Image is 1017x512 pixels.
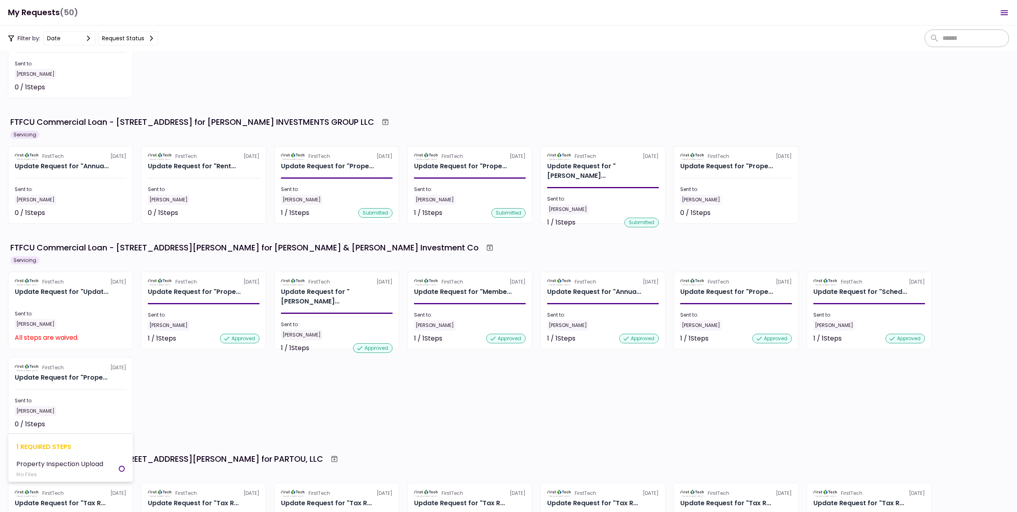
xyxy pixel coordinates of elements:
[414,311,526,319] div: Sent to:
[547,490,659,497] div: [DATE]
[281,153,393,160] div: [DATE]
[42,278,64,286] div: FirstTech
[491,208,526,218] div: submitted
[680,490,705,497] img: Partner logo
[148,278,259,286] div: [DATE]
[281,161,374,171] div: Update Request for "Property Operating Statements - Year to Date" Reporting Requirements - Office...
[575,153,596,160] div: FirstTech
[680,161,773,171] div: Update Request for "Property Inspection Upload" Correspondent Reporting Requirements - Borrower S...
[8,31,158,45] div: Filter by:
[16,471,103,479] div: No Files
[148,287,241,297] div: Update Request for "Property Operating Statements- Year End" Reporting Requirement - Single Tenan...
[813,278,925,286] div: [DATE]
[43,31,95,45] button: date
[15,319,56,329] div: [PERSON_NAME]
[90,83,126,92] div: Not started
[353,343,393,353] div: approved
[885,334,925,343] div: approved
[15,364,126,371] div: [DATE]
[624,218,659,227] div: submitted
[175,278,197,286] div: FirstTech
[547,278,571,286] img: Partner logo
[442,490,463,497] div: FirstTech
[547,195,659,203] div: Sent to:
[414,490,438,497] img: Partner logo
[175,490,197,497] div: FirstTech
[224,208,259,218] div: Not started
[813,278,838,286] img: Partner logo
[619,334,659,343] div: approved
[680,208,711,218] div: 0 / 1 Steps
[414,278,438,286] img: Partner logo
[15,278,39,286] img: Partner logo
[15,310,126,317] div: Sent to:
[414,153,438,160] img: Partner logo
[680,490,792,497] div: [DATE]
[575,490,596,497] div: FirstTech
[281,186,393,193] div: Sent to:
[281,195,322,205] div: [PERSON_NAME]
[15,153,39,160] img: Partner logo
[414,208,442,218] div: 1 / 1 Steps
[680,278,792,286] div: [DATE]
[813,498,904,508] div: Update Request for "Tax Return"
[813,490,838,497] img: Partner logo
[414,195,455,205] div: [PERSON_NAME]
[708,153,729,160] div: FirstTech
[414,498,505,508] div: Update Request for "Tax Return"
[148,490,259,497] div: [DATE]
[16,442,125,452] div: 1 required steps
[60,4,78,21] span: (50)
[995,3,1014,22] button: Open menu
[752,334,792,343] div: approved
[547,498,638,508] div: Update Request for "Tax Return"
[414,490,526,497] div: [DATE]
[358,208,393,218] div: submitted
[42,153,64,160] div: FirstTech
[547,311,659,319] div: Sent to:
[15,208,45,218] div: 0 / 1 Steps
[281,287,393,306] div: Update Request for "Financial Statement Year to Date" Correspondent Reporting Requirements - Borr...
[148,153,172,160] img: Partner logo
[148,498,239,508] div: Update Request for "Tax Return"
[281,490,393,497] div: [DATE]
[813,320,855,331] div: [PERSON_NAME]
[148,320,189,331] div: [PERSON_NAME]
[281,343,309,353] div: 1 / 1 Steps
[547,334,575,343] div: 1 / 1 Steps
[308,490,330,497] div: FirstTech
[148,186,259,193] div: Sent to:
[281,498,372,508] div: Update Request for "Tax Return"
[15,397,126,404] div: Sent to:
[281,278,305,286] img: Partner logo
[90,208,126,218] div: Not started
[575,278,596,286] div: FirstTech
[308,153,330,160] div: FirstTech
[414,153,526,160] div: [DATE]
[442,153,463,160] div: FirstTech
[90,333,126,342] div: Not started
[414,287,512,297] div: Update Request for "Member Provided PFS" Correspondent Reporting Requirements - Guarantor Randy a...
[547,287,641,297] div: Update Request for "Annual ERQ Upload" Correspondent Reporting Requirements - Borrower Dreyfuss &...
[483,240,497,255] button: Archive workflow
[148,278,172,286] img: Partner logo
[281,330,322,340] div: [PERSON_NAME]
[16,459,103,469] div: Property Inspection Upload
[680,153,705,160] img: Partner logo
[15,195,56,205] div: [PERSON_NAME]
[148,311,259,319] div: Sent to:
[547,490,571,497] img: Partner logo
[15,153,126,160] div: [DATE]
[148,153,259,160] div: [DATE]
[841,278,862,286] div: FirstTech
[10,131,39,139] div: Servicing
[414,334,442,343] div: 1 / 1 Steps
[281,208,309,218] div: 1 / 1 Steps
[42,364,64,371] div: FirstTech
[708,490,729,497] div: FirstTech
[15,364,39,371] img: Partner logo
[813,311,925,319] div: Sent to:
[148,208,178,218] div: 0 / 1 Steps
[680,195,722,205] div: [PERSON_NAME]
[547,161,659,181] div: Update Request for "Financial Statement Year to Date" Correspondent Reporting Requirements - Borr...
